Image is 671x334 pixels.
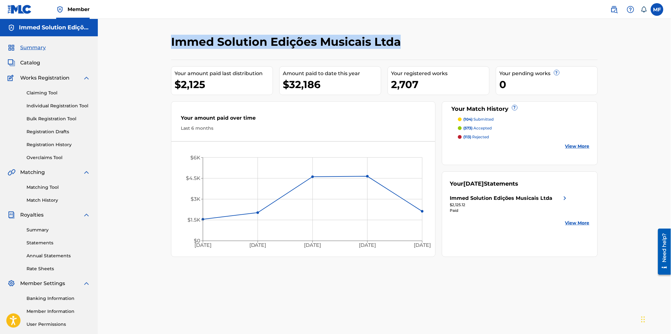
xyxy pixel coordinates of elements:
[639,304,671,334] div: Widget de chat
[27,253,90,259] a: Annual Statements
[283,77,381,92] div: $32,186
[194,238,200,244] tspan: $0
[464,134,489,140] p: rejected
[391,70,489,77] div: Your registered works
[458,116,590,122] a: (104) submitted
[171,35,404,49] h2: Immed Solution Edições Musicais Ltda
[194,242,211,248] tspan: [DATE]
[27,90,90,96] a: Claiming Tool
[512,105,517,110] span: ?
[8,44,15,51] img: Summary
[27,141,90,148] a: Registration History
[464,117,473,122] span: (104)
[27,103,90,109] a: Individual Registration Tool
[627,6,634,13] img: help
[561,194,569,202] img: right chevron icon
[610,6,618,13] img: search
[56,6,64,13] img: Top Rightsholder
[186,176,200,182] tspan: $4.5K
[458,134,590,140] a: (113) rejected
[27,295,90,302] a: Banking Information
[414,242,431,248] tspan: [DATE]
[8,74,16,82] img: Works Registration
[27,128,90,135] a: Registration Drafts
[20,74,69,82] span: Works Registration
[181,114,426,125] div: Your amount paid over time
[20,280,65,287] span: Member Settings
[83,211,90,219] img: expand
[624,3,637,16] div: Help
[641,6,647,13] div: Notifications
[83,280,90,287] img: expand
[565,143,590,150] a: View More
[499,77,597,92] div: 0
[20,211,44,219] span: Royalties
[8,169,15,176] img: Matching
[639,304,671,334] iframe: Chat Widget
[191,196,200,202] tspan: $3K
[20,59,40,67] span: Catalog
[27,116,90,122] a: Bulk Registration Tool
[8,44,46,51] a: SummarySummary
[359,242,376,248] tspan: [DATE]
[27,240,90,246] a: Statements
[464,116,494,122] p: submitted
[653,226,671,277] iframe: Resource Center
[8,24,15,32] img: Accounts
[565,220,590,226] a: View More
[20,169,45,176] span: Matching
[19,24,90,31] h5: Immed Solution Edições Musicais Ltda
[450,194,553,202] div: Immed Solution Edições Musicais Ltda
[175,77,273,92] div: $2,125
[27,265,90,272] a: Rate Sheets
[83,169,90,176] img: expand
[450,202,569,208] div: $2,125.12
[450,105,590,113] div: Your Match History
[8,5,32,14] img: MLC Logo
[249,242,266,248] tspan: [DATE]
[27,308,90,315] a: Member Information
[554,70,559,75] span: ?
[20,44,46,51] span: Summary
[499,70,597,77] div: Your pending works
[181,125,426,132] div: Last 6 months
[464,134,472,139] span: (113)
[641,310,645,329] div: Arrastar
[187,217,200,223] tspan: $1.5K
[190,155,200,161] tspan: $6K
[27,154,90,161] a: Overclaims Tool
[8,59,15,67] img: Catalog
[450,194,569,213] a: Immed Solution Edições Musicais Ltdaright chevron icon$2,125.12Paid
[464,125,492,131] p: accepted
[464,180,484,187] span: [DATE]
[68,6,90,13] span: Member
[450,180,519,188] div: Your Statements
[8,59,40,67] a: CatalogCatalog
[651,3,663,16] div: User Menu
[27,227,90,233] a: Summary
[608,3,621,16] a: Public Search
[450,208,569,213] div: Paid
[27,197,90,204] a: Match History
[27,184,90,191] a: Matching Tool
[8,280,15,287] img: Member Settings
[283,70,381,77] div: Amount paid to date this year
[458,125,590,131] a: (573) accepted
[175,70,273,77] div: Your amount paid last distribution
[304,242,321,248] tspan: [DATE]
[83,74,90,82] img: expand
[391,77,489,92] div: 2,707
[8,211,15,219] img: Royalties
[464,126,473,130] span: (573)
[27,321,90,328] a: User Permissions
